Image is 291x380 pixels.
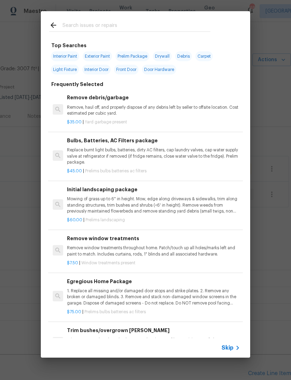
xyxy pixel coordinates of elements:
[51,51,79,61] span: Interior Paint
[67,105,240,116] p: Remove, haul off, and properly dispose of any debris left by seller to offsite location. Cost est...
[175,51,192,61] span: Debris
[67,327,240,334] h6: Trim bushes/overgrown [PERSON_NAME]
[67,261,78,265] span: $7.50
[51,65,79,74] span: Light Fixture
[83,51,112,61] span: Exterior Paint
[85,218,125,222] span: Prelims landscaping
[51,42,87,49] h6: Top Searches
[114,65,139,74] span: Front Door
[67,260,240,266] p: |
[67,147,240,165] p: Replace burnt light bulbs, batteries, dirty AC filters, cap laundry valves, cap water supply valv...
[67,217,240,223] p: |
[67,235,240,242] h6: Remove window treatments
[67,94,240,101] h6: Remove debris/garbage
[67,196,240,214] p: Mowing of grass up to 6" in height. Mow, edge along driveways & sidewalks, trim along standing st...
[67,309,240,315] p: |
[81,261,135,265] span: Window treatments present
[67,278,240,285] h6: Egregious Home Package
[67,169,82,173] span: $45.00
[67,288,240,306] p: 1. Replace all missing and/or damaged door stops and strike plates. 2. Remove any broken or damag...
[85,169,147,173] span: Prelims bulbs batteries ac filters
[67,186,240,193] h6: Initial landscaping package
[62,21,210,31] input: Search issues or repairs
[67,218,82,222] span: $60.00
[67,168,240,174] p: |
[67,120,82,124] span: $35.00
[67,245,240,257] p: Remove window treatments throughout home. Patch/touch up all holes/marks left and paint to match....
[84,310,146,314] span: Prelims bulbs batteries ac filters
[142,65,176,74] span: Door Hardware
[153,51,172,61] span: Drywall
[67,310,81,314] span: $75.00
[195,51,213,61] span: Carpet
[67,337,240,349] p: Trim overgrown hegdes & bushes around perimeter of home giving 12" of clearance. Properly dispose...
[67,119,240,125] p: |
[115,51,149,61] span: Prelim Package
[222,344,233,351] span: Skip
[51,80,103,88] h6: Frequently Selected
[82,65,111,74] span: Interior Door
[67,137,240,144] h6: Bulbs, Batteries, AC Filters package
[85,120,127,124] span: Yard garbage present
